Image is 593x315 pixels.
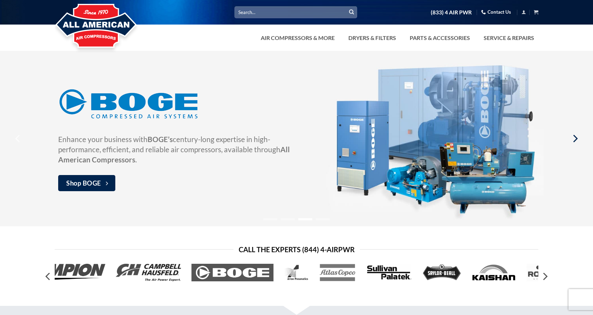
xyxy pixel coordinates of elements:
a: Dryers & Filters [344,31,400,45]
strong: All American Compressors [58,145,290,164]
a: Contact Us [481,7,511,18]
a: (833) 4 AIR PWR [431,6,472,19]
button: Submit [346,7,357,18]
span: Shop BOGE [66,178,101,188]
input: Search… [234,6,357,18]
a: Service & Repairs [479,31,538,45]
button: Previous [42,270,55,283]
a: Air Compressors & More [257,31,339,45]
button: Previous [12,121,25,156]
img: BOGE Air Compressors [326,54,544,223]
button: Next [568,121,581,156]
a: Shop BOGE [58,175,115,191]
button: Next [538,270,551,283]
span: Call the Experts (844) 4-AirPwr [239,244,355,255]
img: BOGE Air Compressors [58,87,198,121]
strong: BOGE’s [148,135,173,143]
a: Login [522,8,526,16]
p: Enhance your business with century-long expertise in high-performance, efficient, and reliable ai... [58,134,296,165]
li: Page dot 4 [316,218,330,220]
a: Parts & Accessories [405,31,474,45]
li: Page dot 2 [281,218,295,220]
li: Page dot 3 [298,218,312,220]
li: Page dot 1 [263,218,277,220]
